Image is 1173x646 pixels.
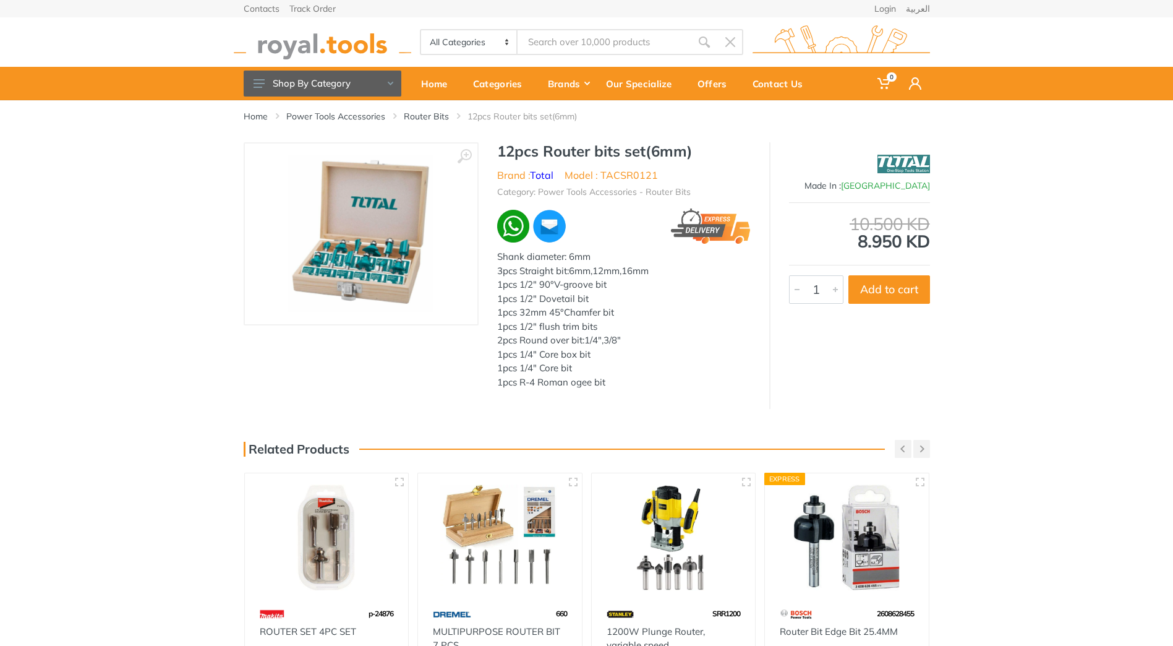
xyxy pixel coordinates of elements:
[789,179,930,192] div: Made In :
[497,334,751,348] div: 2pcs Round over bit:1/4",3/8"
[412,67,464,100] a: Home
[869,67,900,100] a: 0
[776,484,918,590] img: Royal Tools - Router Bit Edge Bit 25.4MM
[671,209,750,244] img: express.png
[464,67,539,100] a: Categories
[887,72,897,82] span: 0
[467,110,595,123] li: 12pcs Router bits set(6mm)
[433,603,471,625] img: 67.webp
[780,626,898,637] a: Router Bit Edge Bit 25.4MM
[497,186,691,199] li: Category: Power Tools Accessories - Router Bits
[497,210,529,242] img: wa.webp
[789,215,930,233] div: 10.500 KD
[404,110,449,123] a: Router Bits
[841,180,930,191] span: [GEOGRAPHIC_DATA]
[497,168,553,183] li: Brand :
[744,67,820,100] a: Contact Us
[497,361,751,376] div: 1pcs 1/4" Core bit
[603,484,744,590] img: Royal Tools - 1200W Plunge Router, variable speed
[848,275,930,304] button: Add to cart
[429,484,571,590] img: Royal Tools - MULTIPURPOSE ROUTER BIT 7 PCS
[234,25,411,59] img: royal.tools Logo
[877,149,930,179] img: Total
[744,71,820,97] div: Contact Us
[789,215,930,250] div: 8.950 KD
[689,67,744,100] a: Offers
[597,71,689,97] div: Our Specialize
[780,603,813,625] img: 55.webp
[412,71,464,97] div: Home
[497,376,751,390] div: 1pcs R-4 Roman ogee bit
[753,25,930,59] img: royal.tools Logo
[689,71,744,97] div: Offers
[288,156,434,312] img: Royal Tools - 12pcs Router bits set(6mm)
[539,71,597,97] div: Brands
[497,278,751,292] div: 1pcs 1/2" 90°V-groove bit
[244,110,930,123] nav: breadcrumb
[607,603,634,625] img: 15.webp
[764,473,805,485] div: Express
[906,4,930,13] a: العربية
[497,250,751,264] div: Shank diameter: 6mm
[497,320,751,334] div: 1pcs 1/2" flush trim bits
[712,609,740,618] span: SRR1200
[497,142,751,160] h1: 12pcs Router bits set(6mm)
[497,264,751,278] div: 3pcs Straight bit:6mm,12mm,16mm
[497,306,751,320] div: 1pcs 32mm 45°Chamfer bit
[244,442,349,457] h3: Related Products
[421,30,518,54] select: Category
[530,169,553,181] a: Total
[286,110,385,123] a: Power Tools Accessories
[532,209,567,244] img: ma.webp
[289,4,336,13] a: Track Order
[497,348,751,362] div: 1pcs 1/4" Core box bit
[877,609,914,618] span: 2608628455
[244,71,401,97] button: Shop By Category
[256,484,398,590] img: Royal Tools - ROUTER SET 4PC SET
[874,4,896,13] a: Login
[497,292,751,306] div: 1pcs 1/2" Dovetail bit
[518,29,691,55] input: Site search
[260,603,284,625] img: 42.webp
[565,168,658,183] li: Model : TACSR0121
[369,609,393,618] span: p-24876
[464,71,539,97] div: Categories
[244,110,268,123] a: Home
[260,626,356,637] a: ROUTER SET 4PC SET
[244,4,279,13] a: Contacts
[597,67,689,100] a: Our Specialize
[556,609,567,618] span: 660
